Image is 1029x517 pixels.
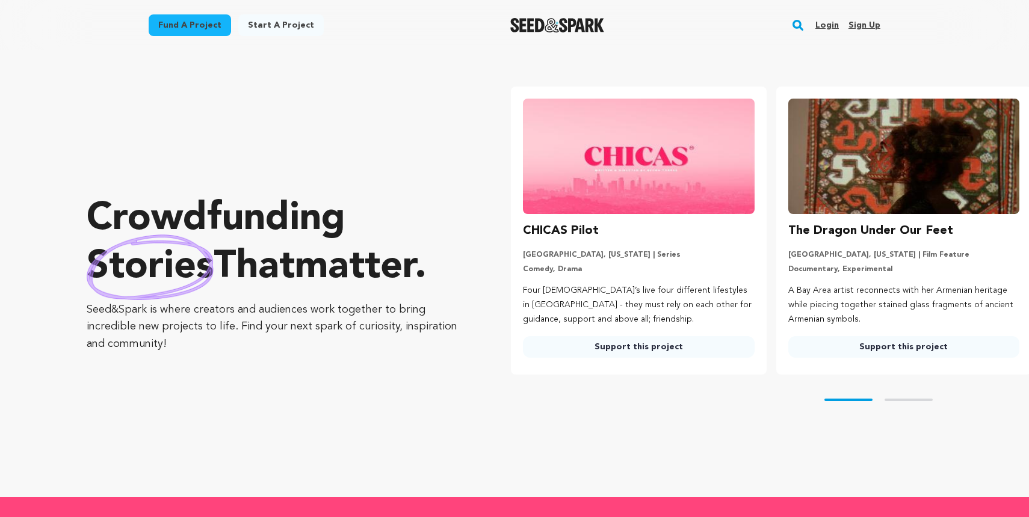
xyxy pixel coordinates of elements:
[87,234,214,300] img: hand sketched image
[788,250,1019,260] p: [GEOGRAPHIC_DATA], [US_STATE] | Film Feature
[788,336,1019,358] a: Support this project
[788,221,953,240] h3: The Dragon Under Our Feet
[523,250,754,260] p: [GEOGRAPHIC_DATA], [US_STATE] | Series
[523,284,754,326] p: Four [DEMOGRAPHIC_DATA]’s live four different lifestyles in [GEOGRAPHIC_DATA] - they must rely on...
[788,284,1019,326] p: A Bay Area artist reconnects with her Armenian heritage while piecing together stained glass frag...
[295,248,415,287] span: matter
[523,99,754,214] img: CHICAS Pilot image
[788,265,1019,274] p: Documentary, Experimental
[523,221,599,240] h3: CHICAS Pilot
[523,265,754,274] p: Comedy, Drama
[87,301,463,353] p: Seed&Spark is where creators and audiences work together to bring incredible new projects to life...
[848,16,880,35] a: Sign up
[510,18,605,32] a: Seed&Spark Homepage
[149,14,231,36] a: Fund a project
[238,14,324,36] a: Start a project
[523,336,754,358] a: Support this project
[815,16,839,35] a: Login
[87,195,463,292] p: Crowdfunding that .
[788,99,1019,214] img: The Dragon Under Our Feet image
[510,18,605,32] img: Seed&Spark Logo Dark Mode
